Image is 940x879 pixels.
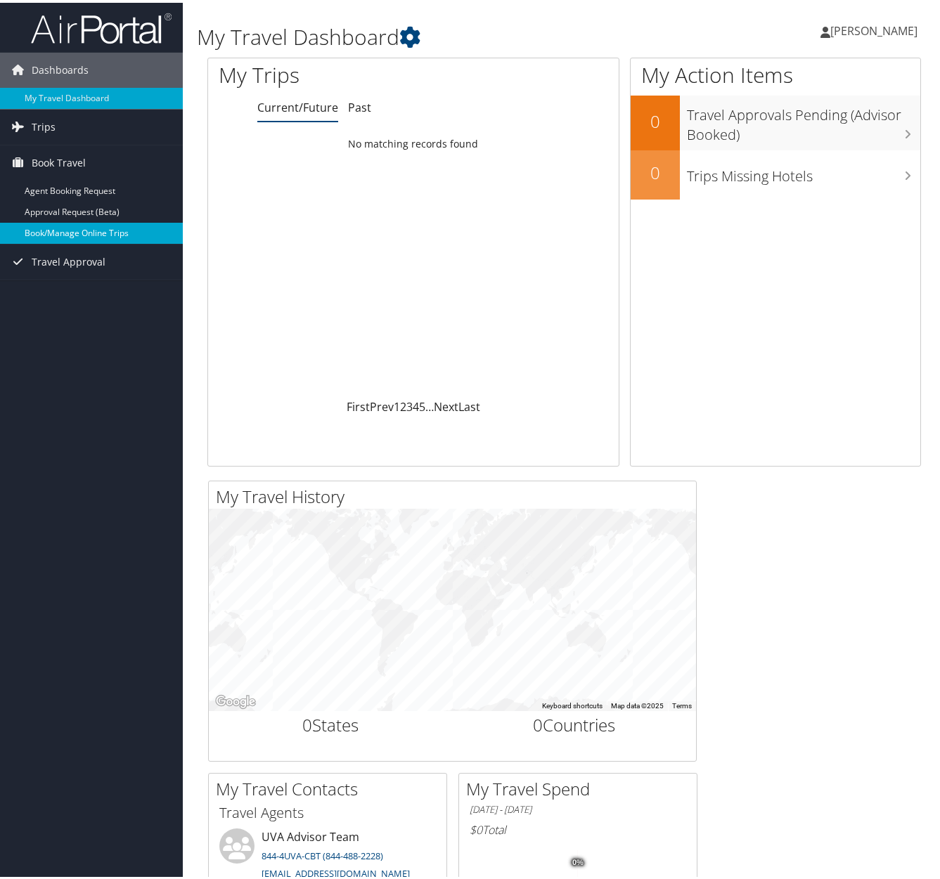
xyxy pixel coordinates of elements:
[208,129,619,154] td: No matching records found
[572,856,584,864] tspan: 0%
[302,710,312,734] span: 0
[631,58,920,87] h1: My Action Items
[466,774,697,798] h2: My Travel Spend
[262,847,383,859] a: 844-4UVA-CBT (844-488-2228)
[542,698,603,708] button: Keyboard shortcuts
[470,819,686,835] h6: Total
[32,242,105,277] span: Travel Approval
[463,710,686,734] h2: Countries
[347,396,370,412] a: First
[533,710,543,734] span: 0
[425,396,434,412] span: …
[470,819,482,835] span: $0
[413,396,419,412] a: 4
[32,107,56,142] span: Trips
[212,690,259,708] img: Google
[212,690,259,708] a: Open this area in Google Maps (opens a new window)
[32,50,89,85] span: Dashboards
[197,20,687,49] h1: My Travel Dashboard
[687,96,920,142] h3: Travel Approvals Pending (Advisor Booked)
[458,396,480,412] a: Last
[434,396,458,412] a: Next
[406,396,413,412] a: 3
[820,7,932,49] a: [PERSON_NAME]
[31,9,172,42] img: airportal-logo.png
[257,97,338,112] a: Current/Future
[219,800,436,820] h3: Travel Agents
[216,774,446,798] h2: My Travel Contacts
[611,699,664,707] span: Map data ©2025
[687,157,920,183] h3: Trips Missing Hotels
[262,864,410,877] a: [EMAIL_ADDRESS][DOMAIN_NAME]
[419,396,425,412] a: 5
[219,710,442,734] h2: States
[631,148,920,197] a: 0Trips Missing Hotels
[631,158,680,182] h2: 0
[672,699,692,707] a: Terms (opens in new tab)
[348,97,371,112] a: Past
[394,396,400,412] a: 1
[216,482,696,506] h2: My Travel History
[830,20,918,36] span: [PERSON_NAME]
[631,93,920,147] a: 0Travel Approvals Pending (Advisor Booked)
[32,143,86,178] span: Book Travel
[219,58,437,87] h1: My Trips
[470,800,686,814] h6: [DATE] - [DATE]
[631,107,680,131] h2: 0
[400,396,406,412] a: 2
[370,396,394,412] a: Prev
